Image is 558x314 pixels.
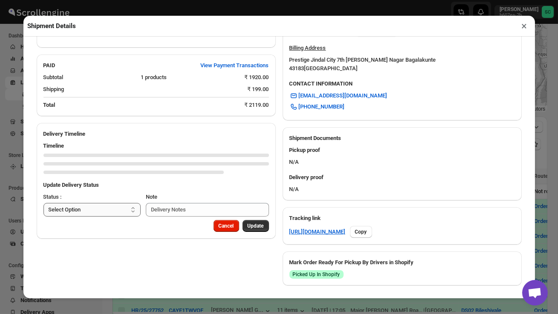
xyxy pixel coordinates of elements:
[248,223,264,229] span: Update
[522,280,548,305] a: Open chat
[284,100,350,114] a: [PHONE_NUMBER]
[141,73,238,82] div: 1 products
[289,228,346,236] a: [URL][DOMAIN_NAME]
[219,223,234,229] span: Cancel
[283,143,522,170] div: N/A
[289,56,436,73] div: Prestige Jindal City 7th [PERSON_NAME] Nagar Bagalakunte 43183 [GEOGRAPHIC_DATA]
[248,85,269,94] div: ₹ 199.00
[293,271,340,278] span: Picked Up In Shopify
[289,258,515,267] h3: Mark Order Ready For Pickup By Drivers in Shopify
[245,73,269,82] div: ₹ 1920.00
[355,228,367,235] span: Copy
[43,130,269,138] h2: Delivery Timeline
[43,102,55,108] b: Total
[289,134,515,143] h2: Shipment Documents
[146,194,157,200] span: Note
[43,61,55,70] h2: PAID
[196,59,274,72] button: View Payment Transactions
[43,181,269,189] h3: Update Delivery Status
[245,101,269,109] div: ₹ 2119.00
[299,103,345,111] span: [PHONE_NUMBER]
[214,220,239,232] button: Cancel
[43,73,134,82] div: Subtotal
[284,89,393,103] a: [EMAIL_ADDRESS][DOMAIN_NAME]
[289,146,515,154] h3: Pickup proof
[289,80,515,88] h3: CONTACT INFORMATION
[283,170,522,200] div: N/A
[43,142,269,150] h3: Timeline
[43,85,241,94] div: Shipping
[28,22,76,30] h2: Shipment Details
[146,203,269,217] input: Delivery Notes
[350,226,372,238] button: Copy
[201,61,269,70] span: View Payment Transactions
[299,91,387,100] span: [EMAIL_ADDRESS][DOMAIN_NAME]
[289,45,326,51] u: Billing Address
[518,20,531,32] button: ×
[289,214,515,223] h3: Tracking link
[243,220,269,232] button: Update
[43,194,62,200] span: Status :
[289,173,515,182] h3: Delivery proof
